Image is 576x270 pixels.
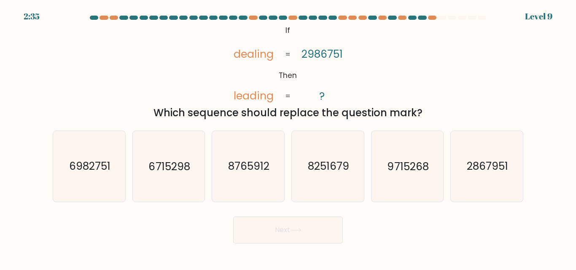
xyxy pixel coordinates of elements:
[149,159,190,174] text: 6715298
[286,25,291,35] tspan: If
[233,217,343,243] button: Next
[285,49,291,59] tspan: =
[222,23,354,104] svg: @import url('[URL][DOMAIN_NAME]);
[234,89,274,104] tspan: leading
[320,89,325,104] tspan: ?
[279,71,297,81] tspan: Then
[285,91,291,102] tspan: =
[525,10,552,23] div: Level 9
[24,10,40,23] div: 2:35
[308,159,349,174] text: 8251679
[301,47,343,61] tspan: 2986751
[58,105,518,120] div: Which sequence should replace the question mark?
[467,159,508,174] text: 2867951
[388,159,429,174] text: 9715268
[228,159,269,174] text: 8765912
[234,47,274,61] tspan: dealing
[69,159,110,174] text: 6982751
